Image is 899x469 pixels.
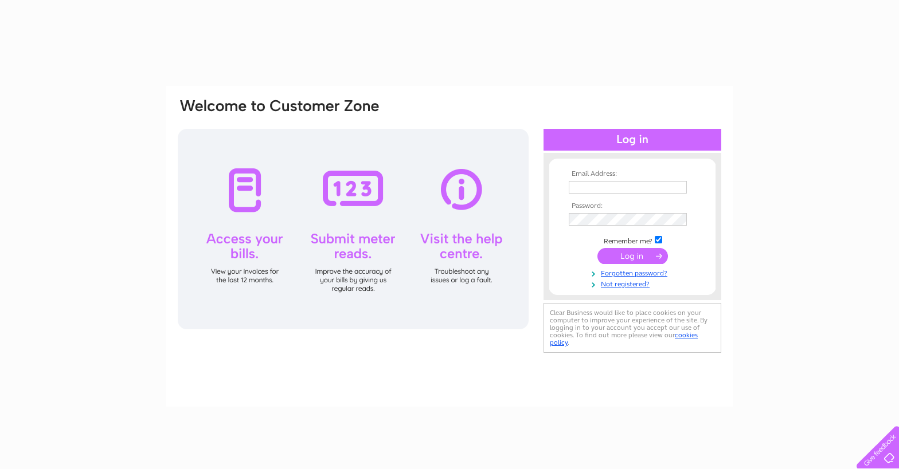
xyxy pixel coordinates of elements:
a: Forgotten password? [569,267,699,278]
a: Not registered? [569,278,699,289]
a: cookies policy [550,331,698,346]
th: Password: [566,202,699,210]
td: Remember me? [566,234,699,246]
input: Submit [597,248,668,264]
th: Email Address: [566,170,699,178]
div: Clear Business would like to place cookies on your computer to improve your experience of the sit... [544,303,721,353]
